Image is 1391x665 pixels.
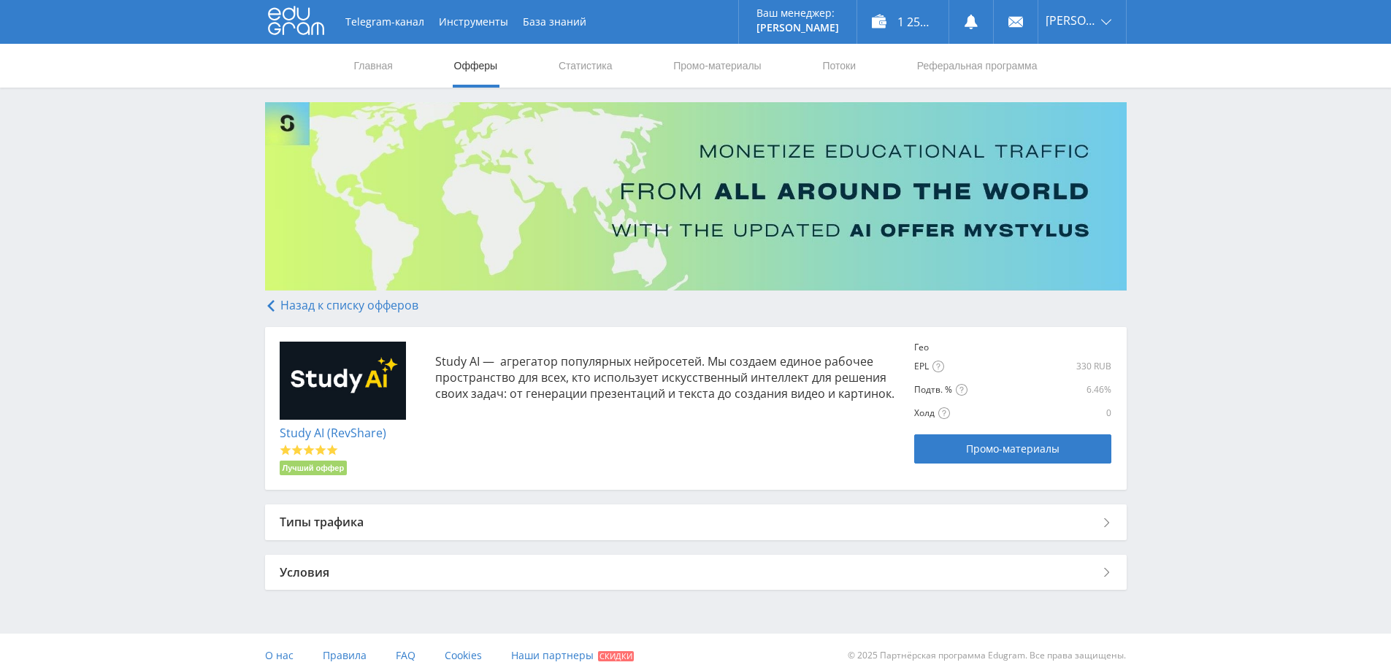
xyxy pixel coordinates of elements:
a: Главная [353,44,394,88]
img: 26da8b37dabeab13929e644082f29e99.jpg [280,342,407,420]
p: Ваш менеджер: [756,7,839,19]
a: Офферы [453,44,499,88]
p: [PERSON_NAME] [756,22,839,34]
a: Потоки [821,44,857,88]
a: Промо-материалы [914,434,1111,464]
a: Статистика [557,44,614,88]
p: Study AI — агрегатор популярных нейросетей. Мы создаем единое рабочее пространство для всех, кто ... [435,353,900,401]
div: EPL [914,361,961,373]
span: Cookies [445,648,482,662]
span: О нас [265,648,294,662]
li: Лучший оффер [280,461,348,475]
div: Гео [914,342,961,353]
span: Наши партнеры [511,648,594,662]
div: Типы трафика [265,504,1127,539]
div: 330 RUB [964,361,1111,372]
a: Study AI (RevShare) [280,425,386,441]
img: Banner [265,102,1127,291]
a: Промо-материалы [672,44,762,88]
a: Назад к списку офферов [265,297,418,313]
span: FAQ [396,648,415,662]
div: 6.46% [1048,384,1111,396]
div: Холд [914,407,1045,420]
span: [PERSON_NAME] [1046,15,1097,26]
a: Реферальная программа [916,44,1039,88]
div: Условия [265,555,1127,590]
span: Правила [323,648,367,662]
div: 0 [1048,407,1111,419]
span: Промо-материалы [966,443,1059,455]
div: Подтв. % [914,384,1045,396]
span: Скидки [598,651,634,661]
